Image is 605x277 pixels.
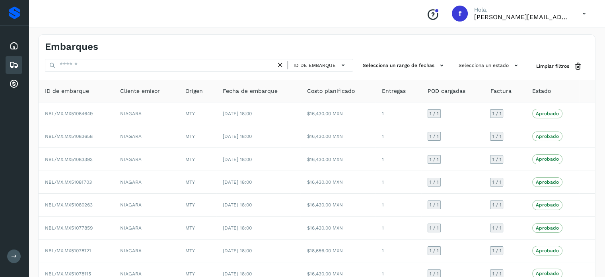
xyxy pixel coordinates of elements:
[300,171,375,194] td: $16,430.00 MXN
[45,248,91,253] span: NBL/MX.MX51078121
[536,63,569,70] span: Limpiar filtros
[375,217,421,240] td: 1
[45,111,93,116] span: NBL/MX.MX51084649
[185,87,203,95] span: Origen
[375,102,421,125] td: 1
[114,125,179,148] td: NIAGARA
[375,125,421,148] td: 1
[6,75,22,93] div: Cuentas por cobrar
[223,225,252,231] span: [DATE] 18:00
[45,157,93,162] span: NBL/MX.MX51083393
[223,179,252,185] span: [DATE] 18:00
[492,202,501,207] span: 1 / 1
[536,202,559,208] p: Aprobado
[300,194,375,216] td: $16,430.00 MXN
[120,87,160,95] span: Cliente emisor
[536,179,559,185] p: Aprobado
[492,226,501,230] span: 1 / 1
[492,111,501,116] span: 1 / 1
[114,240,179,262] td: NIAGARA
[536,271,559,276] p: Aprobado
[492,248,501,253] span: 1 / 1
[530,59,589,74] button: Limpiar filtros
[114,194,179,216] td: NIAGARA
[375,148,421,171] td: 1
[430,226,439,230] span: 1 / 1
[536,156,559,162] p: Aprobado
[223,157,252,162] span: [DATE] 18:00
[179,240,216,262] td: MTY
[536,225,559,231] p: Aprobado
[430,202,439,207] span: 1 / 1
[430,111,439,116] span: 1 / 1
[45,41,98,53] h4: Embarques
[536,248,559,253] p: Aprobado
[223,134,252,139] span: [DATE] 18:00
[307,87,354,95] span: Costo planificado
[492,271,501,276] span: 1 / 1
[430,180,439,185] span: 1 / 1
[179,148,216,171] td: MTY
[300,240,375,262] td: $18,656.00 MXN
[114,171,179,194] td: NIAGARA
[6,37,22,55] div: Inicio
[179,102,216,125] td: MTY
[179,194,216,216] td: MTY
[179,125,216,148] td: MTY
[300,102,375,125] td: $16,430.00 MXN
[536,134,559,139] p: Aprobado
[114,102,179,125] td: NIAGARA
[455,59,523,72] button: Selecciona un estado
[300,125,375,148] td: $16,430.00 MXN
[382,87,406,95] span: Entregas
[430,271,439,276] span: 1 / 1
[45,179,92,185] span: NBL/MX.MX51081703
[492,134,501,139] span: 1 / 1
[223,248,252,253] span: [DATE] 18:00
[45,271,91,277] span: NBL/MX.MX51078115
[532,87,551,95] span: Estado
[45,202,93,208] span: NBL/MX.MX51080263
[375,194,421,216] td: 1
[223,202,252,208] span: [DATE] 18:00
[291,59,350,71] button: ID de embarque
[294,62,336,69] span: ID de embarque
[223,111,252,116] span: [DATE] 18:00
[179,217,216,240] td: MTY
[492,180,501,185] span: 1 / 1
[474,6,570,13] p: Hola,
[223,271,252,277] span: [DATE] 18:00
[300,148,375,171] td: $16,430.00 MXN
[223,87,278,95] span: Fecha de embarque
[430,248,439,253] span: 1 / 1
[45,225,93,231] span: NBL/MX.MX51077859
[492,157,501,162] span: 1 / 1
[375,171,421,194] td: 1
[474,13,570,21] p: flor.compean@gruporeyes.com.mx
[536,111,559,116] p: Aprobado
[430,157,439,162] span: 1 / 1
[114,217,179,240] td: NIAGARA
[45,87,89,95] span: ID de embarque
[430,134,439,139] span: 1 / 1
[179,171,216,194] td: MTY
[300,217,375,240] td: $16,430.00 MXN
[45,134,93,139] span: NBL/MX.MX51083658
[360,59,449,72] button: Selecciona un rango de fechas
[428,87,465,95] span: POD cargadas
[114,148,179,171] td: NIAGARA
[490,87,511,95] span: Factura
[6,56,22,74] div: Embarques
[375,240,421,262] td: 1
